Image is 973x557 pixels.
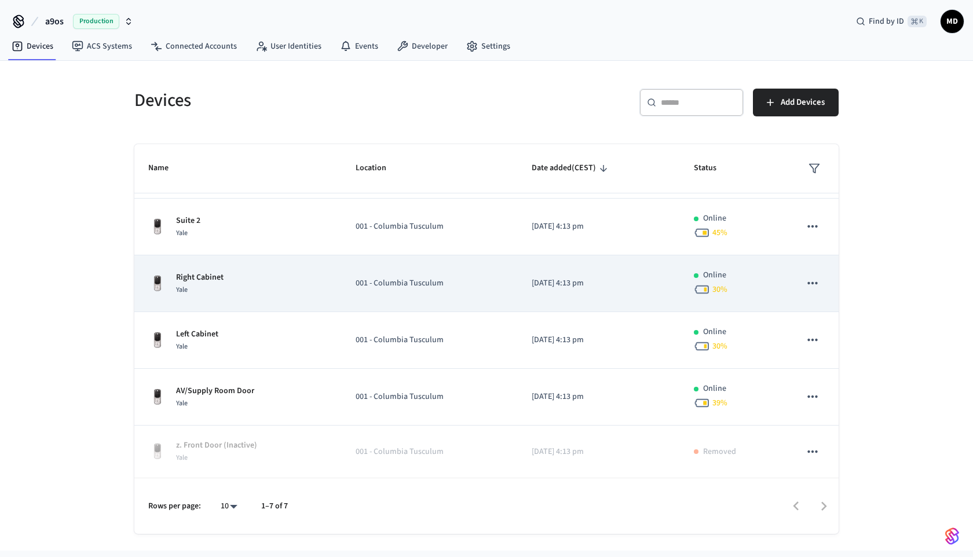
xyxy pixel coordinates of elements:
[941,10,964,33] button: MD
[176,385,254,397] p: AV/Supply Room Door
[176,228,188,238] span: Yale
[331,36,387,57] a: Events
[712,397,727,409] span: 39 %
[176,215,200,227] p: Suite 2
[694,159,731,177] span: Status
[781,95,825,110] span: Add Devices
[148,388,167,406] img: Yale Assure Touchscreen Wifi Smart Lock, Satin Nickel, Front
[176,272,224,284] p: Right Cabinet
[261,500,288,512] p: 1–7 of 7
[753,89,839,116] button: Add Devices
[176,398,188,408] span: Yale
[945,527,959,545] img: SeamLogoGradient.69752ec5.svg
[869,16,904,27] span: Find by ID
[908,16,927,27] span: ⌘ K
[148,442,167,461] img: Yale Assure Touchscreen Wifi Smart Lock, Satin Nickel, Front
[45,14,64,28] span: a9os
[356,277,503,290] p: 001 - Columbia Tusculum
[134,36,839,478] table: sticky table
[532,446,667,458] p: [DATE] 4:13 pm
[942,11,963,32] span: MD
[356,221,503,233] p: 001 - Columbia Tusculum
[356,334,503,346] p: 001 - Columbia Tusculum
[148,274,167,293] img: Yale Assure Touchscreen Wifi Smart Lock, Satin Nickel, Front
[457,36,520,57] a: Settings
[356,159,401,177] span: Location
[703,446,736,458] p: Removed
[847,11,936,32] div: Find by ID⌘ K
[532,277,667,290] p: [DATE] 4:13 pm
[148,331,167,350] img: Yale Assure Touchscreen Wifi Smart Lock, Satin Nickel, Front
[134,89,480,112] h5: Devices
[176,328,218,340] p: Left Cabinet
[215,498,243,515] div: 10
[703,269,726,281] p: Online
[63,36,141,57] a: ACS Systems
[712,340,727,352] span: 30 %
[141,36,246,57] a: Connected Accounts
[532,334,667,346] p: [DATE] 4:13 pm
[712,227,727,239] span: 45 %
[148,500,201,512] p: Rows per page:
[356,391,503,403] p: 001 - Columbia Tusculum
[246,36,331,57] a: User Identities
[176,439,257,452] p: z. Front Door (Inactive)
[532,159,611,177] span: Date added(CEST)
[703,212,726,225] p: Online
[2,36,63,57] a: Devices
[703,383,726,395] p: Online
[387,36,457,57] a: Developer
[712,284,727,295] span: 30 %
[532,391,667,403] p: [DATE] 4:13 pm
[148,218,167,236] img: Yale Assure Touchscreen Wifi Smart Lock, Satin Nickel, Front
[73,14,119,29] span: Production
[148,159,184,177] span: Name
[356,446,503,458] p: 001 - Columbia Tusculum
[176,285,188,295] span: Yale
[532,221,667,233] p: [DATE] 4:13 pm
[703,326,726,338] p: Online
[176,342,188,351] span: Yale
[176,453,188,463] span: Yale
